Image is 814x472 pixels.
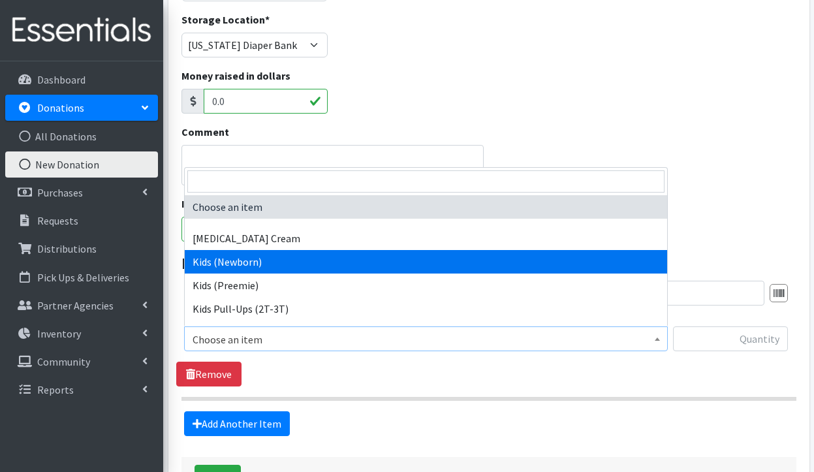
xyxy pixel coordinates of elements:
[181,124,229,140] label: Comment
[181,12,270,27] label: Storage Location
[37,214,78,227] p: Requests
[37,355,90,368] p: Community
[184,411,290,436] a: Add Another Item
[37,327,81,340] p: Inventory
[673,326,788,351] input: Quantity
[181,196,232,212] label: Issued on
[5,123,158,149] a: All Donations
[37,242,97,255] p: Distributions
[37,299,114,312] p: Partner Agencies
[176,362,242,386] a: Remove
[185,195,667,219] li: Choose an item
[185,274,667,297] li: Kids (Preemie)
[37,383,74,396] p: Reports
[5,180,158,206] a: Purchases
[37,73,86,86] p: Dashboard
[5,208,158,234] a: Requests
[5,8,158,52] img: HumanEssentials
[5,264,158,291] a: Pick Ups & Deliveries
[5,151,158,178] a: New Donation
[193,330,659,349] span: Choose an item
[185,297,667,321] li: Kids Pull-Ups (2T-3T)
[265,13,270,26] abbr: required
[37,271,129,284] p: Pick Ups & Deliveries
[181,68,290,84] label: Money raised in dollars
[184,326,668,351] span: Choose an item
[5,321,158,347] a: Inventory
[181,252,796,275] legend: Items in this donation
[5,377,158,403] a: Reports
[37,101,84,114] p: Donations
[185,227,667,250] li: [MEDICAL_DATA] Cream
[5,292,158,319] a: Partner Agencies
[5,95,158,121] a: Donations
[5,67,158,93] a: Dashboard
[5,236,158,262] a: Distributions
[5,349,158,375] a: Community
[185,321,667,344] li: Kids Pull-Ups (3T-4T)
[37,186,83,199] p: Purchases
[185,250,667,274] li: Kids (Newborn)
